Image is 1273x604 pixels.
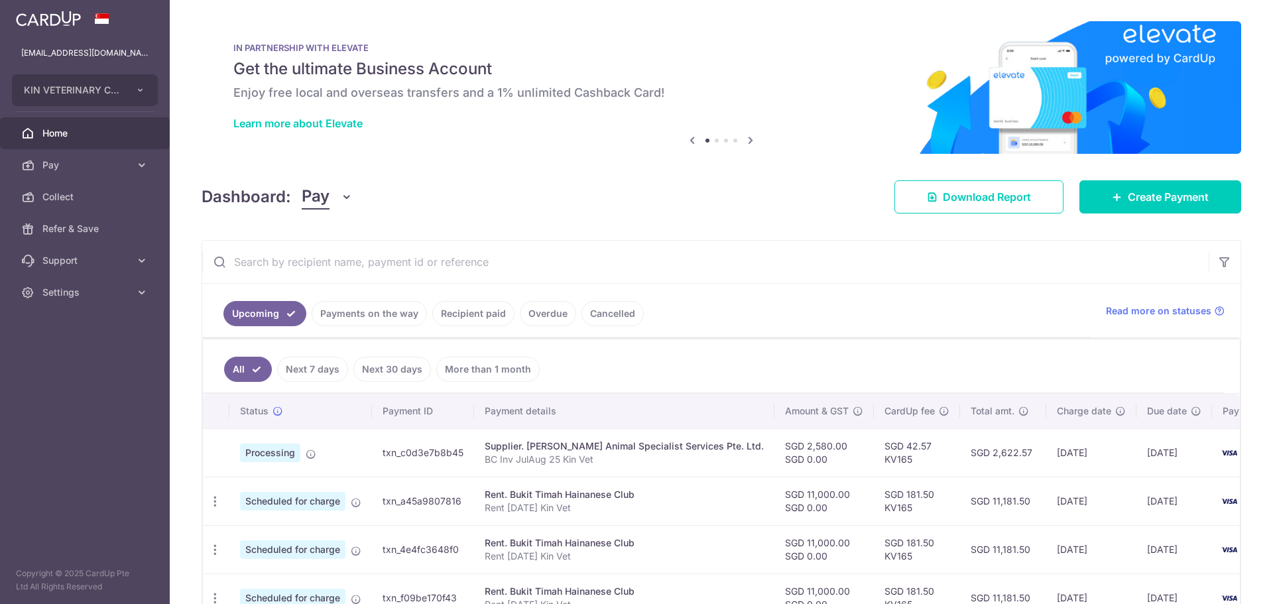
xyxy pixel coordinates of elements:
a: All [224,357,272,382]
td: SGD 2,622.57 [960,428,1046,477]
span: Amount & GST [785,404,849,418]
span: Status [240,404,269,418]
td: [DATE] [1136,477,1212,525]
span: Pay [42,158,130,172]
a: Create Payment [1079,180,1241,213]
td: SGD 11,000.00 SGD 0.00 [774,477,874,525]
div: Rent. Bukit Timah Hainanese Club [485,585,764,598]
span: CardUp fee [884,404,935,418]
td: [DATE] [1046,428,1136,477]
span: Refer & Save [42,222,130,235]
a: Cancelled [581,301,644,326]
p: [EMAIL_ADDRESS][DOMAIN_NAME] [21,46,149,60]
th: Payment ID [372,394,474,428]
td: [DATE] [1136,428,1212,477]
img: Bank Card [1216,493,1243,509]
td: SGD 11,000.00 SGD 0.00 [774,525,874,574]
h4: Dashboard: [202,185,291,209]
span: Scheduled for charge [240,540,345,559]
input: Search by recipient name, payment id or reference [202,241,1209,283]
a: More than 1 month [436,357,540,382]
a: Next 7 days [277,357,348,382]
div: Rent. Bukit Timah Hainanese Club [485,488,764,501]
td: SGD 11,181.50 [960,525,1046,574]
img: CardUp [16,11,81,27]
span: Charge date [1057,404,1111,418]
span: Total amt. [971,404,1014,418]
th: Payment details [474,394,774,428]
span: Support [42,254,130,267]
span: Scheduled for charge [240,492,345,511]
span: Processing [240,444,300,462]
td: SGD 181.50 KV165 [874,477,960,525]
span: Collect [42,190,130,204]
p: IN PARTNERSHIP WITH ELEVATE [233,42,1209,53]
span: Pay [302,184,330,210]
span: Download Report [943,189,1031,205]
td: SGD 181.50 KV165 [874,525,960,574]
a: Download Report [894,180,1063,213]
button: Pay [302,184,353,210]
img: Bank Card [1216,445,1243,461]
a: Recipient paid [432,301,515,326]
td: SGD 11,181.50 [960,477,1046,525]
a: Learn more about Elevate [233,117,363,130]
span: KIN VETERINARY CLINIC PTE. LTD. [24,84,122,97]
p: BC Inv JulAug 25 Kin Vet [485,453,764,466]
div: Supplier. [PERSON_NAME] Animal Specialist Services Pte. Ltd. [485,440,764,453]
a: Upcoming [223,301,306,326]
span: Settings [42,286,130,299]
td: SGD 2,580.00 SGD 0.00 [774,428,874,477]
span: Due date [1147,404,1187,418]
p: Rent [DATE] Kin Vet [485,501,764,514]
a: Read more on statuses [1106,304,1225,318]
td: [DATE] [1046,477,1136,525]
span: Create Payment [1128,189,1209,205]
h5: Get the ultimate Business Account [233,58,1209,80]
button: KIN VETERINARY CLINIC PTE. LTD. [12,74,158,106]
img: Bank Card [1216,542,1243,558]
h6: Enjoy free local and overseas transfers and a 1% unlimited Cashback Card! [233,85,1209,101]
span: Home [42,127,130,140]
a: Overdue [520,301,576,326]
td: txn_c0d3e7b8b45 [372,428,474,477]
img: Renovation banner [202,21,1241,154]
td: txn_4e4fc3648f0 [372,525,474,574]
a: Payments on the way [312,301,427,326]
td: txn_a45a9807816 [372,477,474,525]
span: Read more on statuses [1106,304,1211,318]
p: Rent [DATE] Kin Vet [485,550,764,563]
div: Rent. Bukit Timah Hainanese Club [485,536,764,550]
a: Next 30 days [353,357,431,382]
td: SGD 42.57 KV165 [874,428,960,477]
td: [DATE] [1136,525,1212,574]
td: [DATE] [1046,525,1136,574]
